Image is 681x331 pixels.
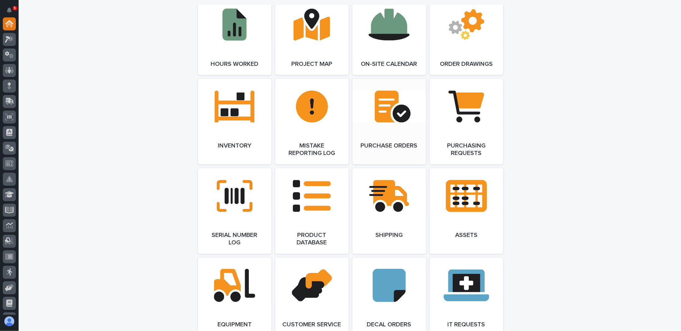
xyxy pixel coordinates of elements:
a: Assets [430,168,503,254]
a: Inventory [198,79,271,165]
button: Notifications [3,4,16,17]
button: users-avatar [3,315,16,328]
a: Serial Number Log [198,168,271,254]
a: Shipping [352,168,426,254]
div: Notifications5 [8,7,16,17]
a: Purchase Orders [352,79,426,165]
a: Mistake Reporting Log [275,79,349,165]
p: 5 [14,6,16,10]
a: Product Database [275,168,349,254]
a: Purchasing Requests [430,79,503,165]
